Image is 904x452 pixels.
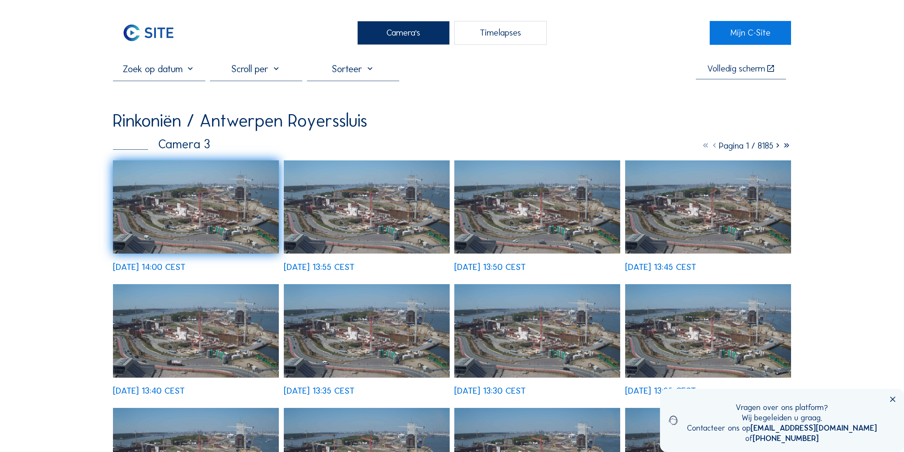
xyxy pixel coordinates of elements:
div: Wij begeleiden u graag. [687,413,877,423]
img: image_52493781 [454,284,620,378]
div: [DATE] 13:40 CEST [113,387,185,395]
div: Rinkoniën / Antwerpen Royerssluis [113,112,367,130]
div: Contacteer ons op [687,423,877,433]
img: image_52493975 [113,284,279,378]
a: Mijn C-Site [710,21,791,45]
img: image_52494430 [284,160,450,254]
img: image_52493612 [625,284,791,378]
div: Camera 3 [113,138,210,150]
div: [DATE] 14:00 CEST [113,263,185,272]
input: Zoek op datum 󰅀 [113,63,205,75]
div: [DATE] 13:25 CEST [625,387,696,395]
img: image_52494282 [454,160,620,254]
a: [EMAIL_ADDRESS][DOMAIN_NAME] [751,423,877,433]
img: image_52493932 [284,284,450,378]
img: image_52494598 [113,160,279,254]
a: C-SITE Logo [113,21,194,45]
div: Camera's [357,21,450,45]
img: C-SITE Logo [113,21,184,45]
span: Pagina 1 / 8185 [719,140,773,151]
img: operator [669,402,678,438]
a: [PHONE_NUMBER] [753,434,819,443]
div: [DATE] 13:50 CEST [454,263,526,272]
div: Timelapses [454,21,547,45]
img: image_52494119 [625,160,791,254]
div: of [687,433,877,443]
div: [DATE] 13:35 CEST [284,387,354,395]
div: [DATE] 13:45 CEST [625,263,696,272]
div: [DATE] 13:30 CEST [454,387,526,395]
div: Vragen over ons platform? [687,402,877,413]
div: [DATE] 13:55 CEST [284,263,354,272]
div: Volledig scherm [707,64,765,74]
